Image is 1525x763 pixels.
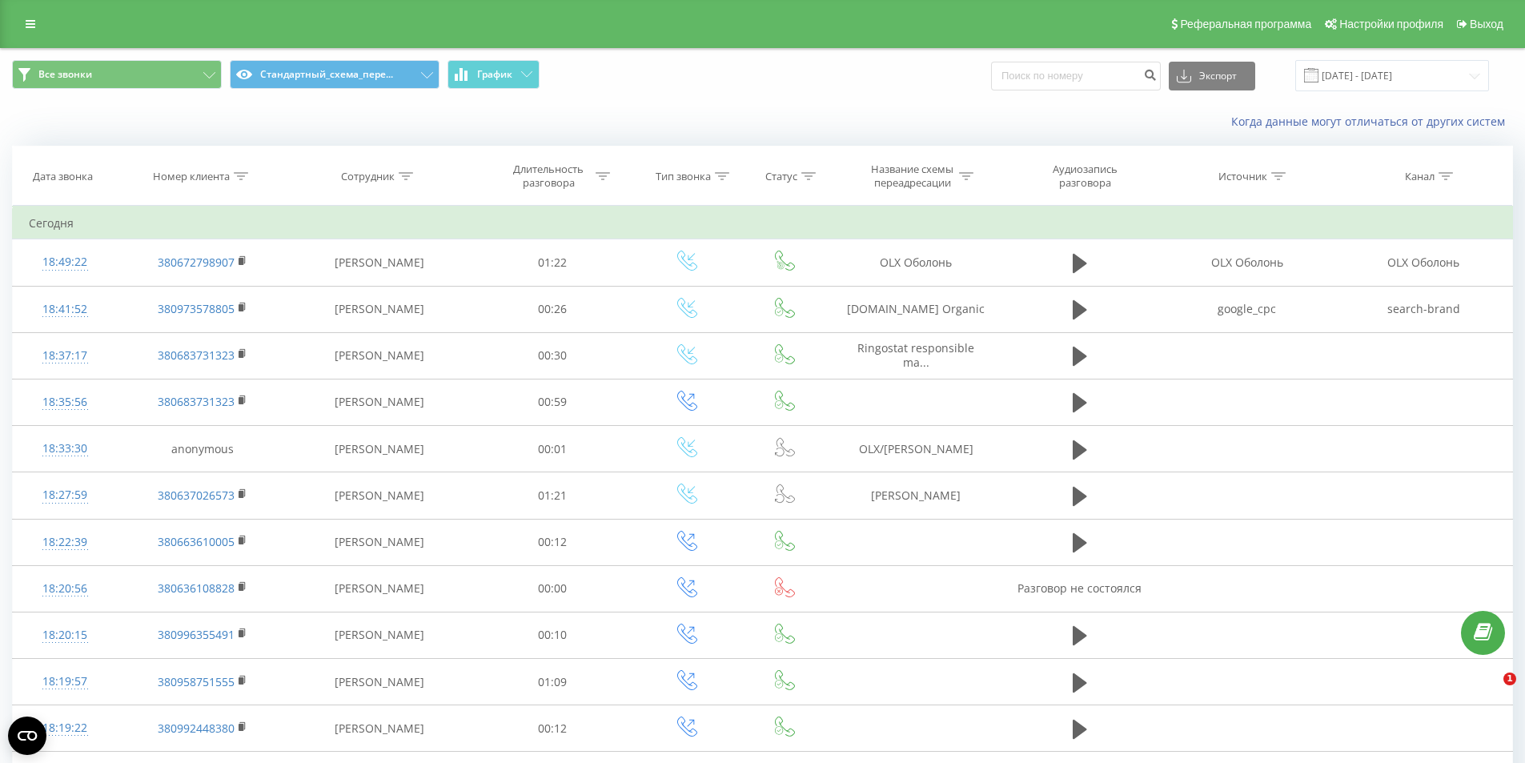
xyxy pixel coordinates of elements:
td: [PERSON_NAME] [287,379,471,425]
div: 18:37:17 [29,340,101,371]
a: 380973578805 [158,301,235,316]
td: [PERSON_NAME] [287,612,471,658]
td: 00:59 [471,379,635,425]
td: [PERSON_NAME] [831,472,1001,519]
td: OLX Оболонь [831,239,1001,286]
input: Поиск по номеру [991,62,1161,90]
button: График [447,60,540,89]
button: Все звонки [12,60,222,89]
td: [PERSON_NAME] [287,519,471,565]
div: Сотрудник [341,170,395,183]
div: 18:19:22 [29,713,101,744]
td: anonymous [117,426,287,472]
td: OLX/[PERSON_NAME] [831,426,1001,472]
a: 380996355491 [158,627,235,642]
div: 18:41:52 [29,294,101,325]
span: Все звонки [38,68,92,81]
div: 18:27:59 [29,480,101,511]
a: 380683731323 [158,347,235,363]
td: [PERSON_NAME] [287,659,471,705]
div: Канал [1405,170,1435,183]
td: 00:12 [471,705,635,752]
div: 18:19:57 [29,666,101,697]
div: Тип звонка [656,170,711,183]
td: [PERSON_NAME] [287,426,471,472]
td: 00:10 [471,612,635,658]
td: OLX Оболонь [1158,239,1335,286]
span: Выход [1470,18,1503,30]
td: OLX Оболонь [1335,239,1512,286]
div: Источник [1218,170,1267,183]
td: [PERSON_NAME] [287,332,471,379]
div: Дата звонка [33,170,93,183]
td: google_cpc [1158,286,1335,332]
td: 01:21 [471,472,635,519]
div: 18:49:22 [29,247,101,278]
a: 380637026573 [158,488,235,503]
td: 00:12 [471,519,635,565]
span: Разговор не состоялся [1017,580,1142,596]
td: [DOMAIN_NAME] Organic [831,286,1001,332]
span: График [477,69,512,80]
div: Длительность разговора [506,163,592,190]
a: Когда данные могут отличаться от других систем [1231,114,1513,129]
td: 01:22 [471,239,635,286]
div: Статус [765,170,797,183]
td: [PERSON_NAME] [287,472,471,519]
td: Сегодня [13,207,1513,239]
button: Стандартный_схема_пере... [230,60,439,89]
span: Настройки профиля [1339,18,1443,30]
a: 380663610005 [158,534,235,549]
td: 00:26 [471,286,635,332]
a: 380683731323 [158,394,235,409]
div: 18:20:56 [29,573,101,604]
div: Номер клиента [153,170,230,183]
td: 01:09 [471,659,635,705]
td: [PERSON_NAME] [287,239,471,286]
td: search-brand [1335,286,1512,332]
div: 18:22:39 [29,527,101,558]
button: Экспорт [1169,62,1255,90]
div: 18:33:30 [29,433,101,464]
a: 380958751555 [158,674,235,689]
span: Реферальная программа [1180,18,1311,30]
td: 00:30 [471,332,635,379]
a: 380992448380 [158,721,235,736]
button: Open CMP widget [8,717,46,755]
span: Ringostat responsible ma... [857,340,974,370]
div: Аудиозапись разговора [1033,163,1138,190]
a: 380672798907 [158,255,235,270]
td: 00:00 [471,565,635,612]
td: [PERSON_NAME] [287,286,471,332]
div: 18:35:56 [29,387,101,418]
iframe: Intercom live chat [1471,673,1509,711]
td: [PERSON_NAME] [287,705,471,752]
td: [PERSON_NAME] [287,565,471,612]
span: 1 [1503,673,1516,685]
div: 18:20:15 [29,620,101,651]
a: 380636108828 [158,580,235,596]
div: Название схемы переадресации [869,163,955,190]
td: 00:01 [471,426,635,472]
